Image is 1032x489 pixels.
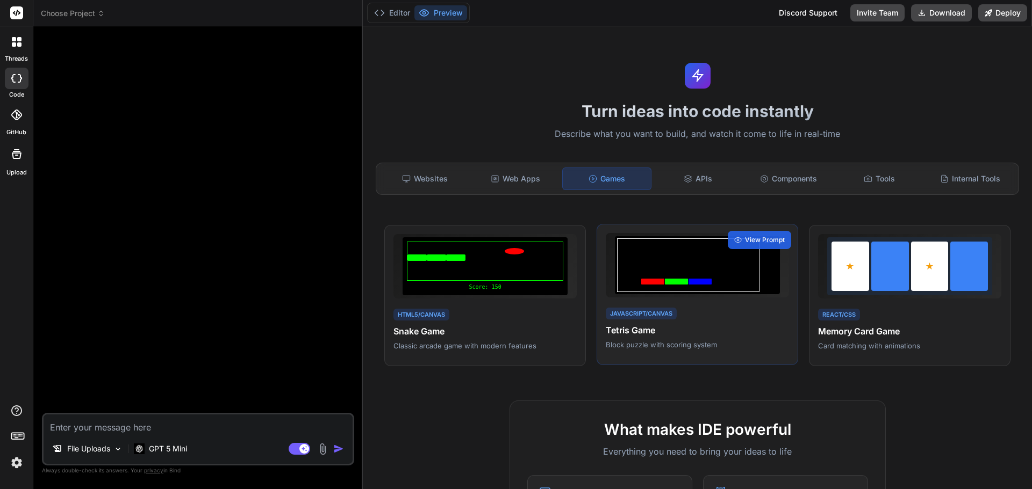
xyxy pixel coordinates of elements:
[911,4,972,21] button: Download
[8,454,26,472] img: settings
[144,467,163,473] span: privacy
[835,167,924,190] div: Tools
[317,443,329,455] img: attachment
[562,167,652,190] div: Games
[393,309,449,321] div: HTML5/Canvas
[818,325,1001,338] h4: Memory Card Game
[393,341,577,351] p: Classic arcade game with modern features
[471,167,560,190] div: Web Apps
[926,167,1014,190] div: Internal Tools
[67,443,110,454] p: File Uploads
[606,340,789,349] p: Block puzzle with scoring system
[850,4,905,21] button: Invite Team
[6,128,26,137] label: GitHub
[381,167,469,190] div: Websites
[762,238,778,292] div: Next
[369,127,1026,141] p: Describe what you want to build, and watch it come to life in real-time
[42,465,354,476] p: Always double-check its answers. Your in Bind
[393,325,577,338] h4: Snake Game
[527,445,868,458] p: Everything you need to bring your ideas to life
[134,443,145,454] img: GPT 5 Mini
[41,8,105,19] span: Choose Project
[978,4,1027,21] button: Deploy
[6,168,27,177] label: Upload
[527,418,868,441] h2: What makes IDE powerful
[745,235,785,245] span: View Prompt
[149,443,187,454] p: GPT 5 Mini
[9,90,24,99] label: code
[5,54,28,63] label: threads
[407,283,563,291] div: Score: 150
[744,167,833,190] div: Components
[606,308,677,320] div: JavaScript/Canvas
[818,341,1001,351] p: Card matching with animations
[606,324,789,337] h4: Tetris Game
[772,4,844,21] div: Discord Support
[818,309,860,321] div: React/CSS
[654,167,742,190] div: APIs
[370,5,414,20] button: Editor
[369,101,1026,121] h1: Turn ideas into code instantly
[333,443,344,454] img: icon
[113,444,123,454] img: Pick Models
[414,5,467,20] button: Preview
